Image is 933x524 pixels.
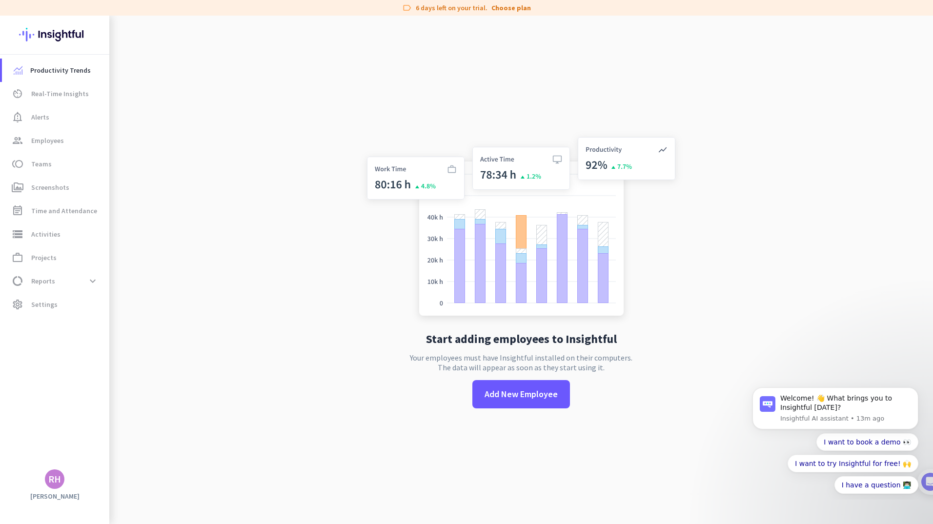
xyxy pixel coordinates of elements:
span: Productivity Trends [30,64,91,76]
a: menu-itemProductivity Trends [2,59,109,82]
span: Add New Employee [485,388,558,401]
span: Time and Attendance [31,205,97,217]
a: notification_importantAlerts [2,105,109,129]
button: expand_more [84,272,101,290]
iframe: Intercom notifications message [738,379,933,500]
h2: Start adding employees to Insightful [426,333,617,345]
a: groupEmployees [2,129,109,152]
a: storageActivities [2,222,109,246]
i: notification_important [12,111,23,123]
span: Activities [31,228,61,240]
i: data_usage [12,275,23,287]
a: work_outlineProjects [2,246,109,269]
span: Reports [31,275,55,287]
img: no-search-results [360,131,683,325]
i: settings [12,299,23,310]
a: tollTeams [2,152,109,176]
i: event_note [12,205,23,217]
span: Projects [31,252,57,263]
a: av_timerReal-Time Insights [2,82,109,105]
i: storage [12,228,23,240]
span: Alerts [31,111,49,123]
i: toll [12,158,23,170]
span: Real-Time Insights [31,88,89,100]
span: Settings [31,299,58,310]
span: Teams [31,158,52,170]
i: work_outline [12,252,23,263]
i: perm_media [12,181,23,193]
a: Choose plan [491,3,531,13]
i: label [402,3,412,13]
span: Screenshots [31,181,69,193]
img: menu-item [14,66,22,75]
a: settingsSettings [2,293,109,316]
p: Your employees must have Insightful installed on their computers. The data will appear as soon as... [410,353,632,372]
div: RH [48,474,61,484]
a: event_noteTime and Attendance [2,199,109,222]
span: Employees [31,135,64,146]
a: data_usageReportsexpand_more [2,269,109,293]
a: perm_mediaScreenshots [2,176,109,199]
button: Add New Employee [472,380,570,408]
img: Insightful logo [19,16,90,54]
i: group [12,135,23,146]
i: av_timer [12,88,23,100]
